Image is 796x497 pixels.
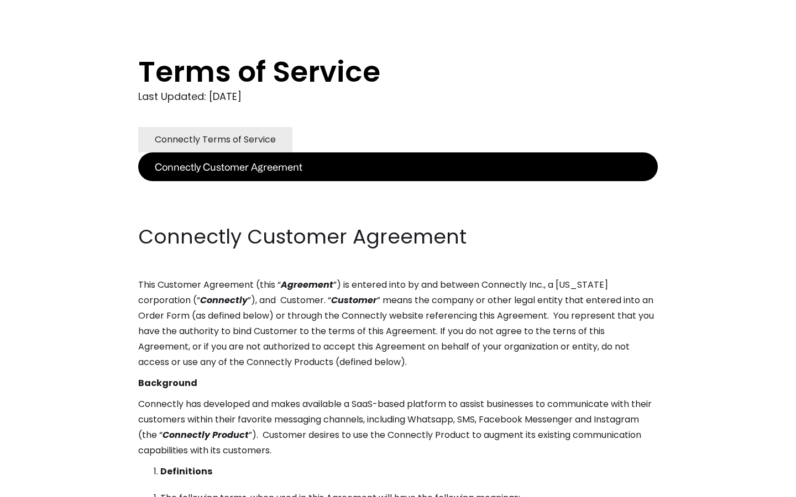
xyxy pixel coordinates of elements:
[155,132,276,147] div: Connectly Terms of Service
[163,429,249,441] em: Connectly Product
[138,396,658,458] p: Connectly has developed and makes available a SaaS-based platform to assist businesses to communi...
[11,477,66,493] aside: Language selected: English
[155,159,302,175] div: Connectly Customer Agreement
[138,223,658,251] h2: Connectly Customer Agreement
[200,294,248,306] em: Connectly
[22,478,66,493] ul: Language list
[138,377,197,389] strong: Background
[138,277,658,370] p: This Customer Agreement (this “ ”) is entered into by and between Connectly Inc., a [US_STATE] co...
[160,465,212,478] strong: Definitions
[281,278,333,291] em: Agreement
[331,294,377,306] em: Customer
[138,88,658,105] div: Last Updated: [DATE]
[138,55,614,88] h1: Terms of Service
[138,202,658,218] p: ‍
[138,181,658,197] p: ‍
